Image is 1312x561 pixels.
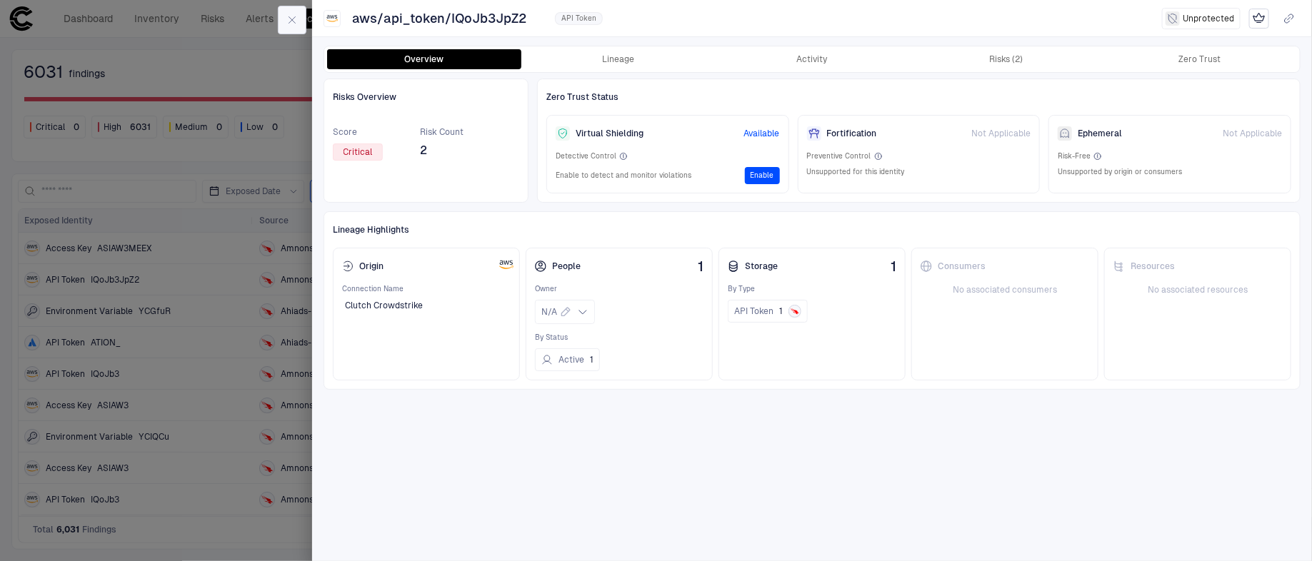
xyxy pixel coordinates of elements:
[891,258,896,274] span: 1
[1058,167,1182,177] span: Unsupported by origin or consumers
[333,88,519,106] div: Risks Overview
[728,300,808,323] button: API Token1
[791,307,799,315] div: Crowdstrike
[345,300,423,311] span: Clutch Crowdstrike
[342,284,511,294] span: Connection Name
[745,167,780,184] button: Enable
[556,171,691,181] span: Enable to detect and monitor violations
[1078,128,1122,139] span: Ephemeral
[535,284,703,294] span: Owner
[971,128,1031,139] span: Not Applicable
[561,14,596,24] span: API Token
[698,258,703,274] span: 1
[1113,284,1282,295] span: No associated resources
[535,348,600,371] button: Active1
[344,146,373,158] span: Critical
[590,354,594,365] span: 1
[352,10,526,27] span: aws/api_token/IQoJb3JpZ2
[779,305,783,317] span: 1
[576,128,644,139] span: Virtual Shielding
[715,49,909,69] button: Activity
[1249,9,1269,29] div: Mark as Crown Jewel
[807,151,871,161] span: Preventive Control
[556,151,616,161] span: Detective Control
[342,261,384,272] div: Origin
[499,259,511,271] div: AWS
[921,261,986,272] div: Consumers
[921,284,1089,295] span: No associated consumers
[989,54,1023,65] div: Risks (2)
[349,7,546,30] button: aws/api_token/IQoJb3JpZ2
[1179,54,1221,65] div: Zero Trust
[326,13,338,24] div: AWS
[1058,151,1091,161] span: Risk-Free
[535,261,581,272] div: People
[1183,13,1234,24] span: Unprotected
[728,284,896,294] span: By Type
[807,167,905,177] span: Unsupported for this identity
[333,126,383,138] span: Score
[1223,128,1282,139] span: Not Applicable
[1113,261,1175,272] div: Resources
[420,126,464,138] span: Risk Count
[333,221,1291,239] div: Lineage Highlights
[541,306,557,318] span: N/A
[420,143,464,158] span: 2
[546,88,1291,106] div: Zero Trust Status
[744,128,780,139] span: Available
[734,305,773,317] span: API Token
[728,261,778,272] div: Storage
[827,128,877,139] span: Fortification
[535,333,703,343] span: By Status
[521,49,716,69] button: Lineage
[342,294,443,317] button: Clutch Crowdstrike
[327,49,521,69] button: Overview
